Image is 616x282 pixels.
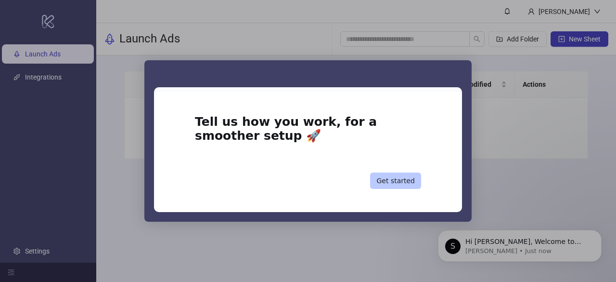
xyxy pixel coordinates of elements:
[14,20,178,52] div: message notification from Simon, Just now. Hi Markus, Welcome to Kitchn.io! 🎉 You’re all set to s...
[370,173,421,189] button: Get started
[42,37,166,46] p: Message from Simon, sent Just now
[22,29,37,44] div: Profile image for Simon
[195,115,421,148] h1: Tell us how you work, for a smoother setup 🚀
[42,27,166,37] p: Hi [PERSON_NAME], Welcome to [DOMAIN_NAME]! 🎉 You’re all set to start launching ads effortlessly....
